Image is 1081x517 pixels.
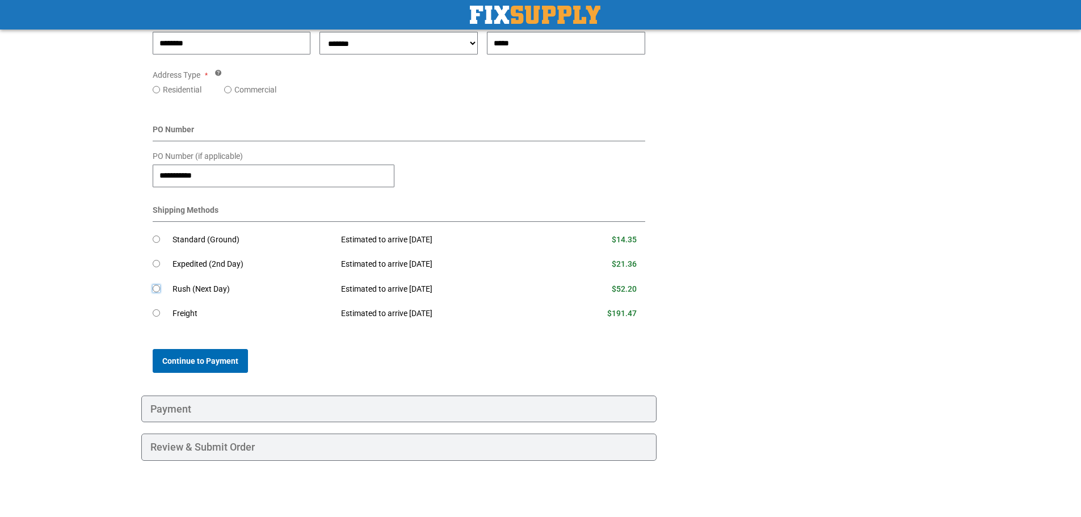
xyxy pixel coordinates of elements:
td: Estimated to arrive [DATE] [333,301,552,326]
div: Review & Submit Order [141,434,657,461]
label: Commercial [234,84,276,95]
td: Estimated to arrive [DATE] [333,252,552,277]
span: $52.20 [612,284,637,293]
div: Payment [141,396,657,423]
div: PO Number [153,124,646,141]
a: store logo [470,6,600,24]
td: Standard (Ground) [173,228,333,253]
span: PO Number (if applicable) [153,152,243,161]
td: Freight [173,301,333,326]
td: Estimated to arrive [DATE] [333,228,552,253]
div: Shipping Methods [153,204,646,222]
span: $14.35 [612,235,637,244]
label: Residential [163,84,201,95]
td: Expedited (2nd Day) [173,252,333,277]
td: Estimated to arrive [DATE] [333,277,552,302]
span: $21.36 [612,259,637,268]
img: Fix Industrial Supply [470,6,600,24]
button: Continue to Payment [153,349,248,373]
span: Continue to Payment [162,356,238,365]
span: Address Type [153,70,200,79]
td: Rush (Next Day) [173,277,333,302]
span: $191.47 [607,309,637,318]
